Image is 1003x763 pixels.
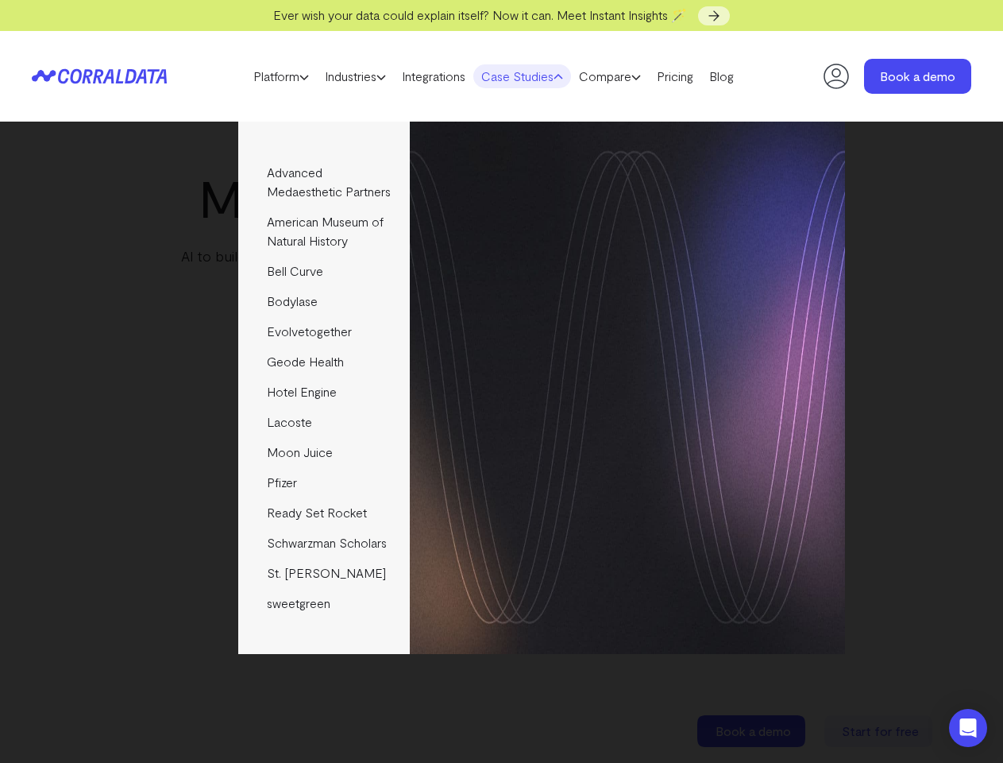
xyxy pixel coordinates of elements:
[238,467,409,498] a: Pfizer
[273,7,687,22] span: Ever wish your data could explain itself? Now it can. Meet Instant Insights 🪄
[238,207,409,256] a: American Museum of Natural History
[238,286,409,316] a: Bodylase
[701,64,742,88] a: Blog
[473,64,571,88] a: Case Studies
[238,347,409,377] a: Geode Health
[238,157,409,207] a: Advanced Medaesthetic Partners
[238,498,409,528] a: Ready Set Rocket
[238,528,409,558] a: Schwarzman Scholars
[238,407,409,437] a: Lacoste
[571,64,649,88] a: Compare
[238,316,409,347] a: Evolvetogether
[394,64,473,88] a: Integrations
[238,588,409,618] a: sweetgreen
[649,64,701,88] a: Pricing
[238,377,409,407] a: Hotel Engine
[864,59,971,94] a: Book a demo
[245,64,317,88] a: Platform
[949,709,987,747] div: Open Intercom Messenger
[238,256,409,286] a: Bell Curve
[238,558,409,588] a: St. [PERSON_NAME]
[238,437,409,467] a: Moon Juice
[317,64,394,88] a: Industries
